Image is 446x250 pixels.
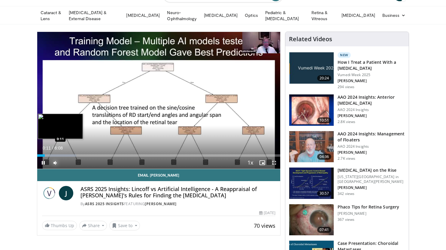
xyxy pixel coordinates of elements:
[289,52,334,84] img: 02d29458-18ce-4e7f-be78-7423ab9bdffd.jpg.150x105_q85_crop-smart_upscale.jpg
[43,146,51,150] span: 0:11
[338,144,405,149] p: AAO 2024 Insights
[52,146,53,150] span: /
[59,186,73,200] a: J
[289,204,405,236] a: 07:41 Phaco Tips for Retina Surgery [PERSON_NAME] 367 views
[49,157,61,169] button: Mute
[244,157,256,169] button: Playback Rate
[338,174,405,184] p: [US_STATE][GEOGRAPHIC_DATA] in [GEOGRAPHIC_DATA][PERSON_NAME]
[289,94,405,126] a: 10:51 AAO 2024 Insights: Anterior [MEDICAL_DATA] AAO 2024 Insights [PERSON_NAME] 2.8K views
[338,73,405,77] p: Vumedi Week 2025
[254,222,275,229] span: 70 views
[289,52,405,89] a: 20:24 New How I Treat a Patient With a [MEDICAL_DATA] Vumedi Week 2025 [PERSON_NAME] 294 views
[317,117,332,123] span: 10:51
[256,157,268,169] button: Enable picture-in-picture mode
[338,59,405,71] h3: How I Treat a Patient With a [MEDICAL_DATA]
[55,146,63,150] span: 6:08
[338,113,405,118] p: [PERSON_NAME]
[109,221,140,230] button: Save to
[289,94,334,126] img: fd942f01-32bb-45af-b226-b96b538a46e6.150x105_q85_crop-smart_upscale.jpg
[200,9,241,21] a: [MEDICAL_DATA]
[289,167,405,199] a: 30:57 [MEDICAL_DATA] on the Rise [US_STATE][GEOGRAPHIC_DATA] in [GEOGRAPHIC_DATA][PERSON_NAME] [P...
[80,186,276,199] h4: ASRS 2025 Insights: Lincoff vs Artificial Intelligence - A Reappraisal of [PERSON_NAME]'s Rules f...
[79,221,107,230] button: Share
[338,185,405,190] p: [PERSON_NAME]
[289,131,334,162] img: 8e655e61-78ac-4b3e-a4e7-f43113671c25.150x105_q85_crop-smart_upscale.jpg
[85,201,124,206] a: ASRS 2025 Insights
[338,167,405,173] h3: [MEDICAL_DATA] on the Rise
[80,201,276,207] div: By FEATURING
[259,210,275,216] div: [DATE]
[308,10,338,22] a: Retina & Vitreous
[338,217,354,222] p: 367 views
[163,10,200,22] a: Neuro-Ophthalmology
[317,75,332,81] span: 20:24
[65,10,123,22] a: [MEDICAL_DATA] & External Disease
[338,94,405,106] h3: AAO 2024 Insights: Anterior [MEDICAL_DATA]
[37,154,281,157] div: Progress Bar
[268,157,280,169] button: Fullscreen
[37,169,281,181] a: Email [PERSON_NAME]
[338,156,355,161] p: 2.7K views
[338,52,351,58] p: New
[42,221,77,230] a: Thumbs Up
[289,35,332,43] h4: Related Videos
[145,201,177,206] a: [PERSON_NAME]
[317,154,332,160] span: 04:36
[289,168,334,199] img: 4ce8c11a-29c2-4c44-a801-4e6d49003971.150x105_q85_crop-smart_upscale.jpg
[317,227,332,233] span: 07:41
[123,9,163,21] a: [MEDICAL_DATA]
[338,107,405,112] p: AAO 2024 Insights
[379,9,409,21] a: Business
[289,131,405,163] a: 04:36 AAO 2024 Insights: Management of Floaters AAO 2024 Insights [PERSON_NAME] 2.7K views
[338,85,354,89] p: 294 views
[38,114,83,139] img: image.jpeg
[262,10,308,22] a: Pediatric & [MEDICAL_DATA]
[289,204,334,236] img: 2b0bc81e-4ab6-4ab1-8b29-1f6153f15110.150x105_q85_crop-smart_upscale.jpg
[338,131,405,143] h3: AAO 2024 Insights: Management of Floaters
[37,10,65,22] a: Cataract & Lens
[338,9,379,21] a: [MEDICAL_DATA]
[317,190,332,196] span: 30:57
[37,32,281,169] video-js: Video Player
[241,9,261,21] a: Optics
[42,186,56,200] img: ASRS 2025 Insights
[338,204,399,210] h3: Phaco Tips for Retina Surgery
[338,150,405,155] p: [PERSON_NAME]
[338,191,354,196] p: 342 views
[338,79,405,83] p: [PERSON_NAME]
[338,119,355,124] p: 2.8K views
[338,211,399,216] p: [PERSON_NAME]
[37,157,49,169] button: Pause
